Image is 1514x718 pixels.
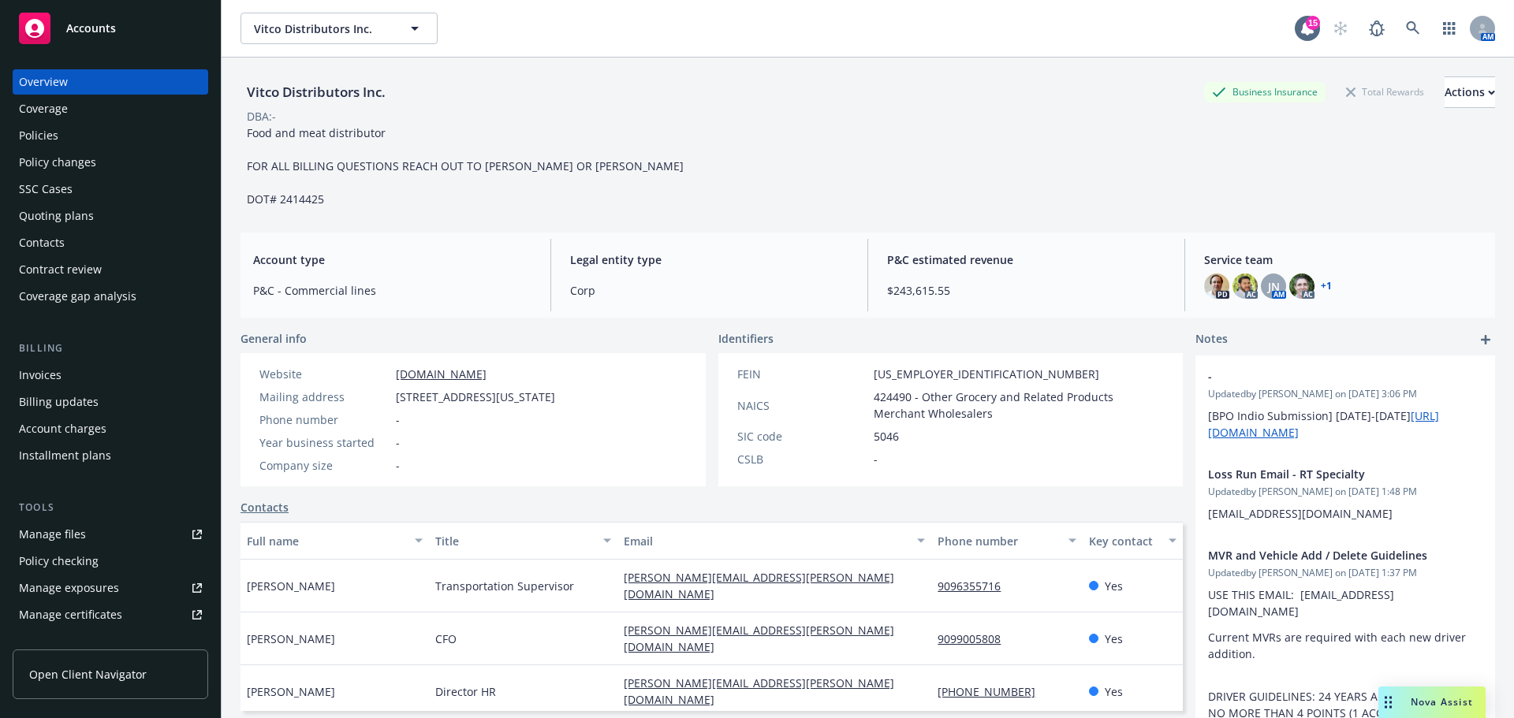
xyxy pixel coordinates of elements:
span: Nova Assist [1411,695,1473,709]
span: $243,615.55 [887,282,1165,299]
div: Title [435,533,594,549]
span: Updated by [PERSON_NAME] on [DATE] 1:37 PM [1208,566,1482,580]
div: Business Insurance [1204,82,1326,102]
div: Manage certificates [19,602,122,627]
span: MVR and Vehicle Add / Delete Guidelines [1208,547,1441,564]
span: 5046 [874,428,899,445]
div: Policies [19,123,58,148]
span: JN [1268,278,1280,295]
div: Year business started [259,434,390,451]
div: Actions [1445,77,1495,107]
a: SSC Cases [13,177,208,202]
div: Billing [13,340,208,356]
div: Billing updates [19,389,99,415]
div: Loss Run Email - RT SpecialtyUpdatedby [PERSON_NAME] on [DATE] 1:48 PM[EMAIL_ADDRESS][DOMAIN_NAME] [1195,453,1495,534]
a: Manage exposures [13,575,208,601]
div: Phone number [938,533,1058,549]
a: Installment plans [13,443,208,468]
a: 9096355716 [938,578,1013,593]
span: Director HR [435,683,496,700]
span: Updated by [PERSON_NAME] on [DATE] 3:06 PM [1208,387,1482,401]
div: -Updatedby [PERSON_NAME] on [DATE] 3:06 PM[BPO Indio Submission] [DATE]-[DATE][URL][DOMAIN_NAME] [1195,355,1495,453]
a: Billing updates [13,389,208,415]
span: - [874,451,878,467]
a: Contacts [241,499,289,515]
div: Manage claims [19,629,99,654]
a: Policy checking [13,549,208,574]
a: Contacts [13,230,208,255]
div: Installment plans [19,443,111,468]
button: Phone number [931,522,1082,560]
a: Manage files [13,522,208,547]
div: Mailing address [259,389,390,405]
span: [PERSON_NAME] [247,578,335,594]
span: Identifiers [718,330,774,347]
div: Key contact [1089,533,1159,549]
button: Key contact [1083,522,1183,560]
a: Report a Bug [1361,13,1393,44]
button: Full name [241,522,429,560]
p: [BPO Indio Submission] [DATE]-[DATE] [1208,407,1482,441]
a: Switch app [1434,13,1465,44]
span: 424490 - Other Grocery and Related Products Merchant Wholesalers [874,389,1165,422]
span: [STREET_ADDRESS][US_STATE] [396,389,555,405]
a: Manage certificates [13,602,208,627]
p: Current MVRs are required with each new driver addition. [1208,629,1482,662]
button: Title [429,522,617,560]
div: Manage files [19,522,86,547]
div: Account charges [19,416,106,441]
span: Yes [1105,683,1123,700]
div: Tools [13,500,208,515]
a: add [1476,330,1495,349]
div: Quoting plans [19,203,94,229]
div: Invoices [19,363,62,388]
div: Company size [259,457,390,474]
div: Coverage [19,96,68,121]
a: Manage claims [13,629,208,654]
div: SSC Cases [19,177,73,202]
span: Service team [1204,251,1482,268]
span: Accounts [66,22,116,35]
a: Accounts [13,6,208,50]
span: Updated by [PERSON_NAME] on [DATE] 1:48 PM [1208,485,1482,499]
span: - [396,434,400,451]
div: NAICS [737,397,867,414]
div: DBA: - [247,108,276,125]
a: [DOMAIN_NAME] [396,366,487,381]
div: SIC code [737,428,867,445]
span: Transportation Supervisor [435,578,574,594]
div: 15 [1306,16,1320,30]
img: photo [1289,273,1314,299]
a: Policy changes [13,150,208,175]
div: Website [259,366,390,382]
div: CSLB [737,451,867,467]
span: [US_EMPLOYER_IDENTIFICATION_NUMBER] [874,366,1099,382]
button: Nova Assist [1378,686,1486,718]
span: Corp [570,282,848,299]
img: photo [1232,273,1258,299]
a: [PERSON_NAME][EMAIL_ADDRESS][PERSON_NAME][DOMAIN_NAME] [624,570,894,601]
div: Drag to move [1378,686,1398,718]
span: Yes [1105,631,1123,647]
span: [EMAIL_ADDRESS][DOMAIN_NAME] [1208,506,1393,521]
span: - [396,457,400,474]
div: Total Rewards [1338,82,1432,102]
button: Actions [1445,76,1495,108]
span: Legal entity type [570,251,848,268]
span: Food and meat distributor FOR ALL BILLING QUESTIONS REACH OUT TO [PERSON_NAME] OR [PERSON_NAME] D... [247,125,684,206]
div: Contacts [19,230,65,255]
a: Overview [13,69,208,95]
a: [PERSON_NAME][EMAIL_ADDRESS][PERSON_NAME][DOMAIN_NAME] [624,623,894,654]
span: CFO [435,631,457,647]
span: Loss Run Email - RT Specialty [1208,466,1441,482]
div: Contract review [19,257,102,282]
div: Coverage gap analysis [19,284,136,309]
span: Yes [1105,578,1123,594]
a: [PHONE_NUMBER] [938,684,1048,699]
a: Search [1397,13,1429,44]
span: [PERSON_NAME] [247,631,335,647]
span: - [396,411,400,428]
div: Policy changes [19,150,96,175]
span: P&C estimated revenue [887,251,1165,268]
